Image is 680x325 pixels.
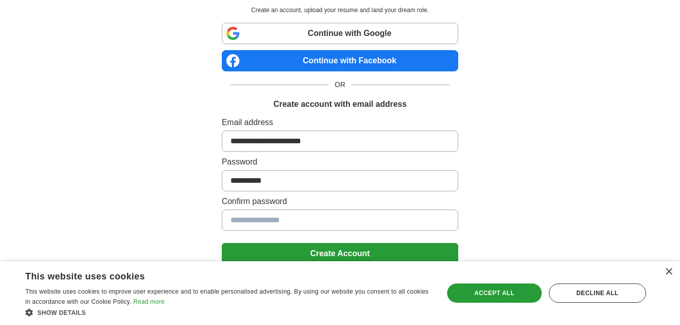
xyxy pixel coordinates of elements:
span: This website uses cookies to improve user experience and to enable personalised advertising. By u... [25,288,428,305]
span: Show details [37,309,86,316]
a: Continue with Facebook [222,50,458,71]
a: Read more, opens a new window [133,298,165,305]
p: Create an account, upload your resume and land your dream role. [224,6,456,15]
label: Password [222,156,458,168]
div: This website uses cookies [25,267,406,282]
span: OR [329,79,351,90]
a: Continue with Google [222,23,458,44]
label: Email address [222,116,458,129]
button: Create Account [222,243,458,264]
div: Decline all [549,283,646,303]
label: Confirm password [222,195,458,208]
div: Accept all [447,283,542,303]
div: Close [665,268,672,276]
div: Show details [25,307,431,317]
h1: Create account with email address [273,98,407,110]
